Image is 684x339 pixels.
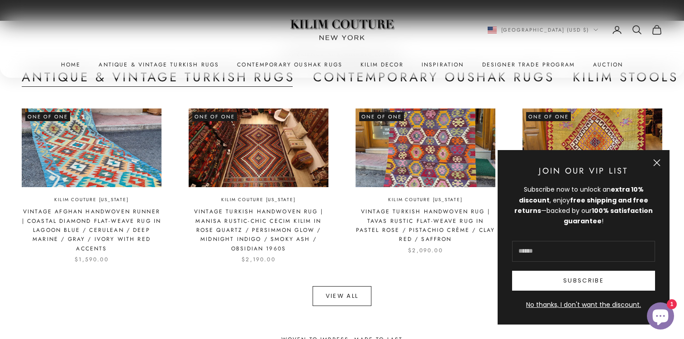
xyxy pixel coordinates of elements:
[512,184,655,226] div: Subscribe now to unlock an , enjoy —backed by our !
[488,24,663,35] nav: Secondary navigation
[488,26,598,34] button: Change country or currency
[482,60,575,69] a: Designer Trade Program
[99,60,219,69] a: Antique & Vintage Turkish Rugs
[22,207,161,253] a: Vintage Afghan Handwoven Runner | Coastal Diamond Flat-Weave Rug in Lagoon Blue / Cerulean / Deep...
[514,196,648,215] strong: free shipping and free returns
[512,165,655,178] p: Join Our VIP List
[356,207,495,244] a: Vintage Turkish Handwoven Rug | Tavas Rustic Flat-Weave Rug in Pastel Rose / Pistachio Crème / Cl...
[75,255,108,264] sale-price: $1,590.00
[221,196,295,204] a: Kilim Couture [US_STATE]
[422,60,464,69] a: Inspiration
[644,302,677,332] inbox-online-store-chat: Shopify online store chat
[593,60,623,69] a: Auction
[498,150,670,325] newsletter-popup: Newsletter popup
[408,246,442,255] sale-price: $2,090.00
[359,112,404,121] span: One of One
[54,196,128,204] a: Kilim Couture [US_STATE]
[242,255,275,264] sale-price: $2,190.00
[285,9,399,52] img: Logo of Kilim Couture New York
[388,196,462,204] a: Kilim Couture [US_STATE]
[526,112,571,121] span: One of One
[61,60,81,69] a: Home
[25,112,70,121] span: One of One
[189,207,328,253] a: Vintage Turkish Handwoven Rug | Manisa Rustic-Chic Cecim Kilim in Rose Quartz / Persimmon Glow / ...
[237,60,342,69] a: Contemporary Oushak Rugs
[313,286,372,306] a: View All
[564,206,653,226] strong: 100% satisfaction guarantee
[22,60,662,69] nav: Primary navigation
[512,300,655,310] button: No thanks, I don't want the discount.
[488,27,497,33] img: United States
[519,185,644,204] strong: extra 10% discount
[501,26,589,34] span: [GEOGRAPHIC_DATA] (USD $)
[192,112,237,121] span: One of One
[361,60,404,69] summary: Kilim Decor
[512,271,655,291] button: Subscribe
